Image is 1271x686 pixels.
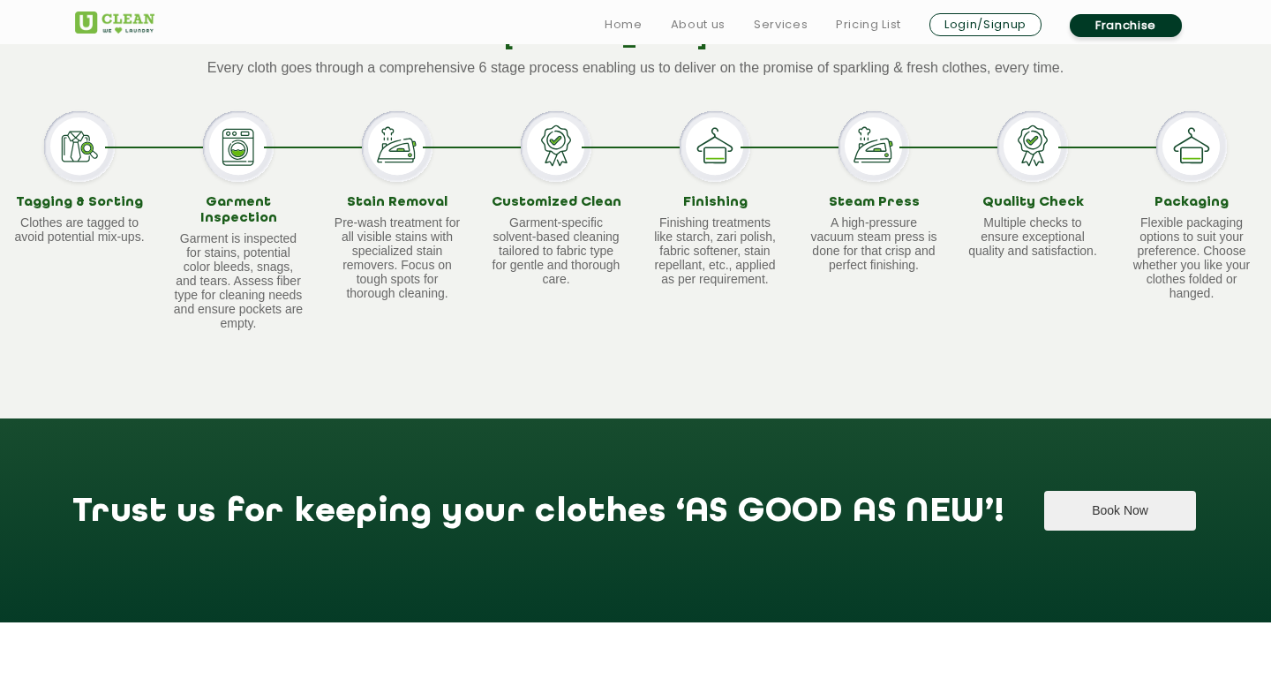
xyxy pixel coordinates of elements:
[75,11,154,34] img: UClean Laundry and Dry Cleaning
[671,14,726,35] a: About us
[331,215,463,300] p: Pre-wash treatment for all visible stains with specialized stain removers. Focus on tough spots f...
[1125,215,1258,300] p: Flexible packaging options to suit your preference. Choose whether you like your clothes folded o...
[754,14,808,35] a: Services
[1125,195,1258,211] h3: Packaging
[172,231,305,330] p: Garment is inspected for stains, potential color bleeds, snags, and tears. Assess fiber type for ...
[203,111,274,182] img: Garment Inspection
[44,111,115,182] img: Tagging & Sorting
[808,195,940,211] h3: Steam Press
[13,215,146,244] p: Clothes are tagged to avoid potential mix-ups.
[649,195,781,211] h3: Finishing
[1156,111,1227,182] img: Packaging
[649,215,781,286] p: Finishing treatments like starch, zari polish, fabric softener, stain repellant, etc., applied as...
[839,111,909,182] img: Steam Press
[490,215,622,286] p: Garment-specific solvent-based cleaning tailored to fabric type for gentle and thorough care.
[966,215,1099,258] p: Multiple checks to ensure exceptional quality and satisfaction.
[1044,491,1195,531] button: Book Now
[966,195,1099,211] h3: Quality Check
[13,195,146,211] h3: Tagging & Sorting
[72,491,1004,550] h1: Trust us for keeping your clothes ‘AS GOOD AS NEW’!
[172,195,305,226] h3: Garment Inspection
[521,111,591,182] img: Customized Clean
[680,111,750,182] img: Finishing
[836,14,901,35] a: Pricing List
[605,14,643,35] a: Home
[997,111,1068,182] img: Quality Check
[362,111,432,182] img: Stain Removal
[331,195,463,211] h3: Stain Removal
[490,195,622,211] h3: Customized Clean
[929,13,1042,36] a: Login/Signup
[1070,14,1182,37] a: Franchise
[808,215,940,272] p: A high-pressure vacuum steam press is done for that crisp and perfect finishing.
